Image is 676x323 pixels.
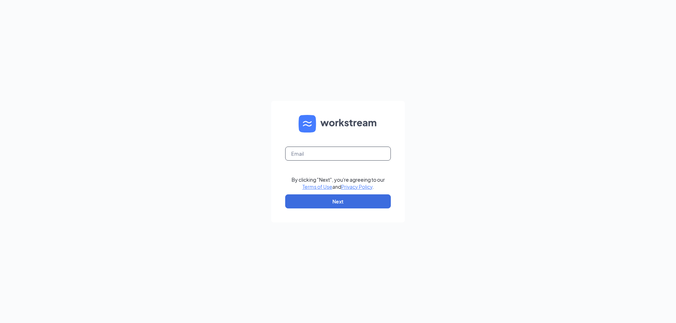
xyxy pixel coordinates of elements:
a: Privacy Policy [341,183,373,190]
div: By clicking "Next", you're agreeing to our and . [292,176,385,190]
a: Terms of Use [302,183,332,190]
img: WS logo and Workstream text [299,115,377,133]
button: Next [285,194,391,208]
input: Email [285,147,391,161]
